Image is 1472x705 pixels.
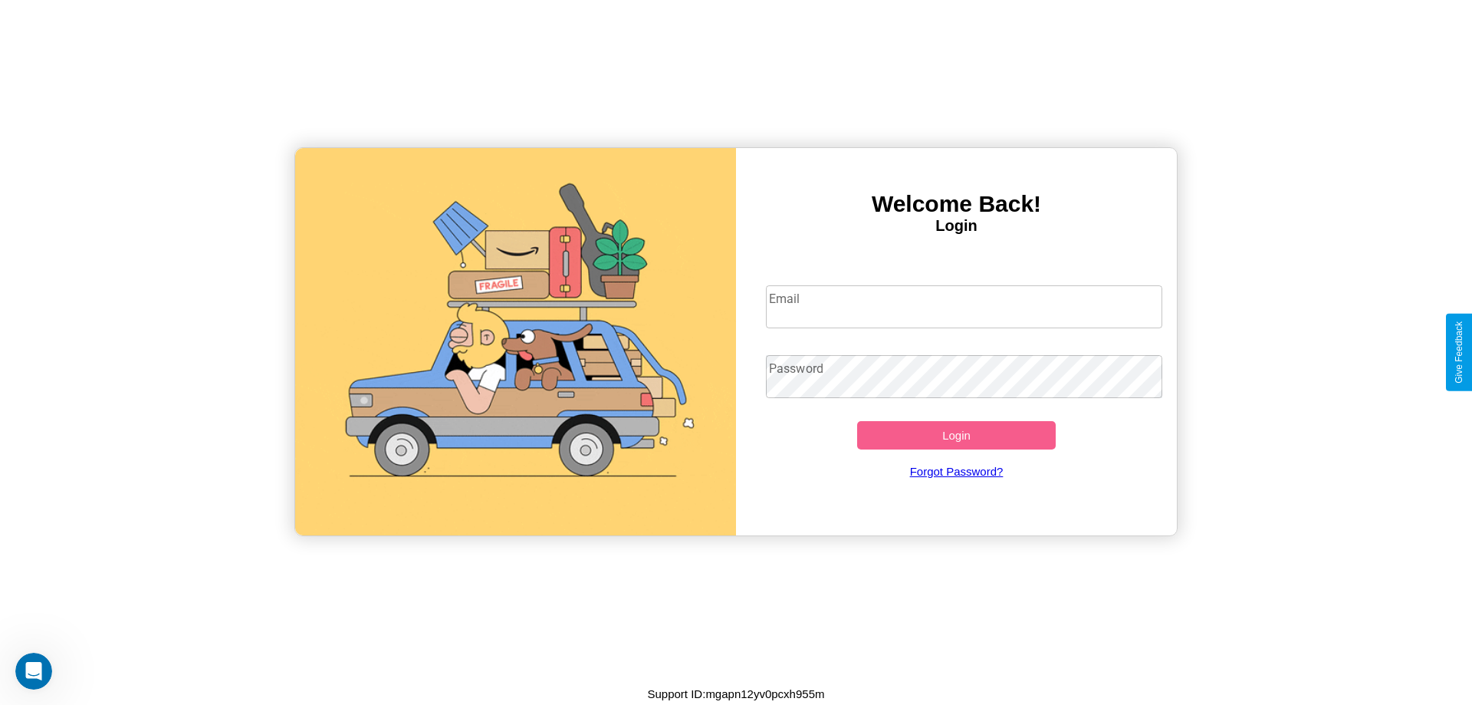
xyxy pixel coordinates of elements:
img: gif [295,148,736,535]
a: Forgot Password? [758,450,1155,493]
h3: Welcome Back! [736,191,1177,217]
iframe: Intercom live chat [15,653,52,690]
h4: Login [736,217,1177,235]
div: Give Feedback [1454,321,1464,384]
button: Login [857,421,1056,450]
p: Support ID: mgapn12yv0pcxh955m [648,684,825,704]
